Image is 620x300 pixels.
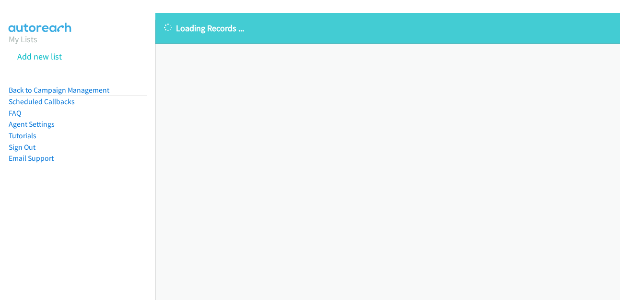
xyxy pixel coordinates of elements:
[9,108,21,118] a: FAQ
[9,131,36,140] a: Tutorials
[17,51,62,62] a: Add new list
[9,97,75,106] a: Scheduled Callbacks
[9,34,37,45] a: My Lists
[9,120,55,129] a: Agent Settings
[9,85,109,95] a: Back to Campaign Management
[9,154,54,163] a: Email Support
[164,22,611,35] p: Loading Records ...
[9,143,35,152] a: Sign Out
